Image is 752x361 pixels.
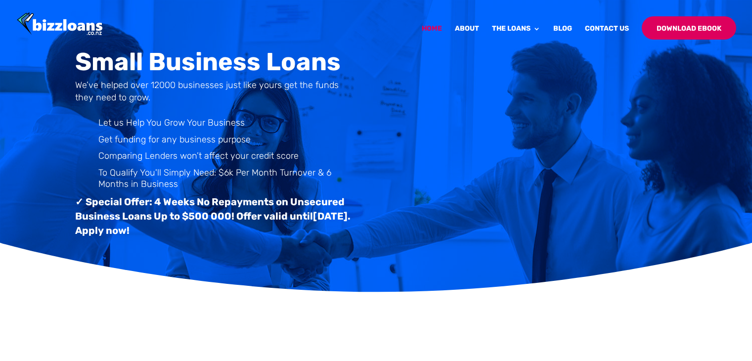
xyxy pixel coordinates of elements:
[98,134,251,145] span: Get funding for any business purpose
[98,167,331,189] span: To Qualify You'll Simply Need: $6k Per Month Turnover & 6 Months in Business
[455,25,479,48] a: About
[98,150,299,161] span: Comparing Lenders won’t affect your credit score
[313,210,348,222] span: [DATE]
[75,79,359,109] h4: We’ve helped over 12000 businesses just like yours get the funds they need to grow.
[422,25,442,48] a: Home
[553,25,572,48] a: Blog
[492,25,540,48] a: The Loans
[75,49,359,79] h1: Small Business Loans
[75,195,359,242] h3: ✓ Special Offer: 4 Weeks No Repayments on Unsecured Business Loans Up to $500 000! Offer valid un...
[17,12,103,37] img: Bizzloans New Zealand
[585,25,629,48] a: Contact Us
[642,16,736,40] a: Download Ebook
[98,117,245,128] span: Let us Help You Grow Your Business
